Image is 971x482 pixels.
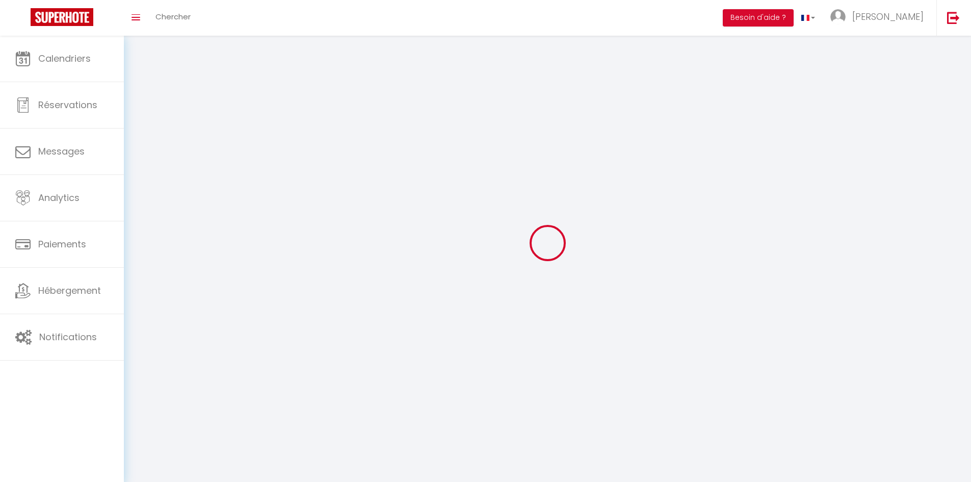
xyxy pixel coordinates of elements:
span: [PERSON_NAME] [852,10,924,23]
span: Analytics [38,191,80,204]
span: Réservations [38,98,97,111]
span: Chercher [155,11,191,22]
span: Calendriers [38,52,91,65]
span: Paiements [38,238,86,250]
span: Notifications [39,331,97,343]
button: Ouvrir le widget de chat LiveChat [8,4,39,35]
img: Super Booking [31,8,93,26]
span: Messages [38,145,85,158]
span: Hébergement [38,284,101,297]
button: Besoin d'aide ? [723,9,794,27]
img: logout [947,11,960,24]
img: ... [830,9,846,24]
